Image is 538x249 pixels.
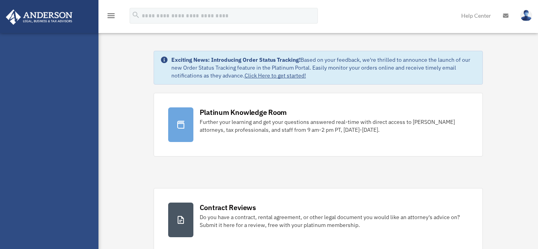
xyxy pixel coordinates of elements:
[171,56,301,63] strong: Exciting News: Introducing Order Status Tracking!
[154,93,483,157] a: Platinum Knowledge Room Further your learning and get your questions answered real-time with dire...
[245,72,306,79] a: Click Here to get started!
[200,107,287,117] div: Platinum Knowledge Room
[200,118,469,134] div: Further your learning and get your questions answered real-time with direct access to [PERSON_NAM...
[4,9,75,25] img: Anderson Advisors Platinum Portal
[200,213,469,229] div: Do you have a contract, rental agreement, or other legal document you would like an attorney's ad...
[171,56,477,79] div: Based on your feedback, we're thrilled to announce the launch of our new Order Status Tracking fe...
[106,11,116,20] i: menu
[132,11,140,19] i: search
[520,10,532,21] img: User Pic
[106,14,116,20] a: menu
[200,203,256,212] div: Contract Reviews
